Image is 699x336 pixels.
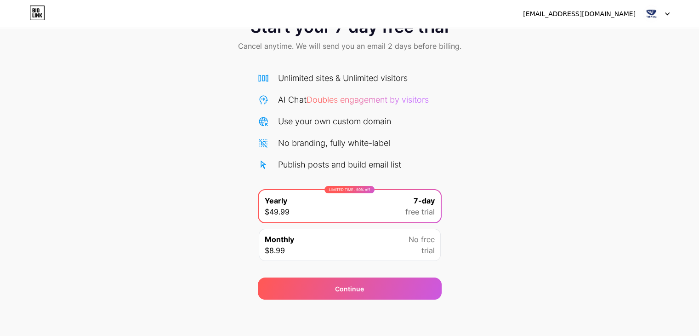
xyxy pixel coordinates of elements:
[278,158,401,171] div: Publish posts and build email list
[324,186,375,193] div: LIMITED TIME : 50% off
[265,234,294,245] span: Monthly
[278,137,390,149] div: No branding, fully white-label
[405,206,435,217] span: free trial
[335,284,364,294] div: Continue
[421,245,435,256] span: trial
[642,5,660,23] img: dogovinhvuong
[278,72,408,84] div: Unlimited sites & Unlimited visitors
[414,195,435,206] span: 7-day
[265,206,290,217] span: $49.99
[265,245,285,256] span: $8.99
[523,9,636,19] div: [EMAIL_ADDRESS][DOMAIN_NAME]
[265,195,287,206] span: Yearly
[250,17,449,36] span: Start your 7 day free trial
[409,234,435,245] span: No free
[278,115,391,127] div: Use your own custom domain
[238,41,461,52] span: Cancel anytime. We will send you an email 2 days before billing.
[307,95,429,104] span: Doubles engagement by visitors
[278,93,429,106] div: AI Chat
